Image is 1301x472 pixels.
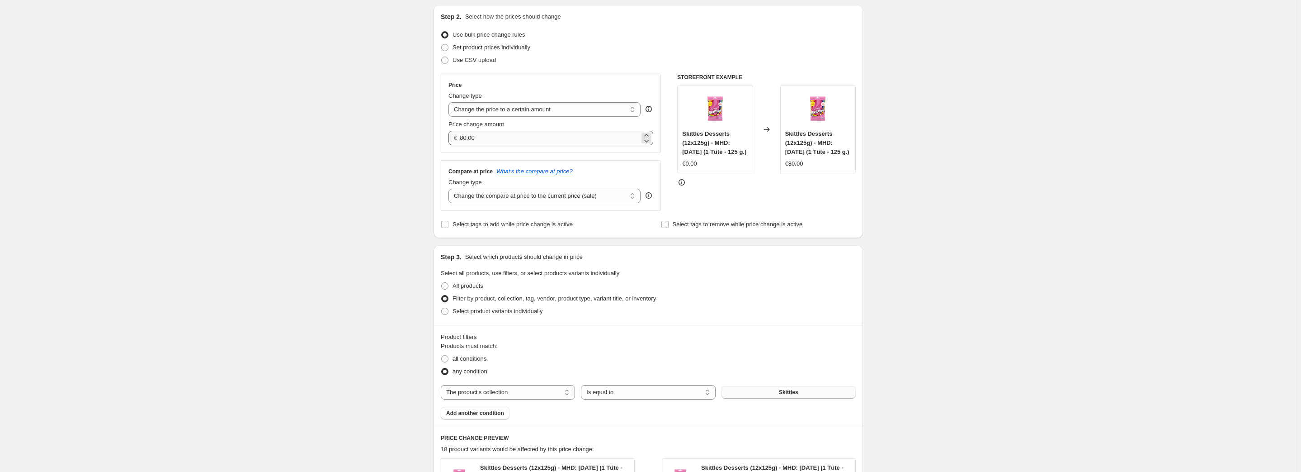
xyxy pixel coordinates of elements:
h3: Compare at price [448,168,493,175]
span: Skittles Desserts (12x125g) - MHD: [DATE] (1 Tüte - 125 g.) [682,130,746,155]
h6: STOREFRONT EXAMPLE [677,74,856,81]
span: any condition [453,368,487,375]
h3: Price [448,81,462,89]
span: Add another condition [446,410,504,417]
div: Product filters [441,333,856,342]
span: 18 product variants would be affected by this price change: [441,446,594,453]
img: SkittlesDesserts_12x125g_MHD_17.04.2026_2_80x.png [800,91,836,127]
span: Use bulk price change rules [453,31,525,38]
span: Select tags to add while price change is active [453,221,573,228]
p: Select which products should change in price [465,253,583,262]
span: Change type [448,179,482,186]
h2: Step 3. [441,253,462,262]
input: 80.00 [460,131,639,145]
span: Skittles [779,389,798,396]
button: What's the compare at price? [496,168,573,175]
button: Add another condition [441,407,509,420]
span: Select product variants individually [453,308,542,315]
span: Use CSV upload [453,57,496,63]
span: € [454,134,457,141]
div: help [644,191,653,200]
div: €0.00 [682,159,697,168]
h2: Step 2. [441,12,462,21]
span: Filter by product, collection, tag, vendor, product type, variant title, or inventory [453,295,656,302]
span: Products must match: [441,343,498,349]
span: Set product prices individually [453,44,530,51]
img: SkittlesDesserts_12x125g_MHD_17.04.2026_2_80x.png [697,91,733,127]
span: all conditions [453,355,486,362]
span: Price change amount [448,121,504,128]
span: Select tags to remove while price change is active [673,221,803,228]
h6: PRICE CHANGE PREVIEW [441,434,856,442]
div: help [644,105,653,114]
button: Skittles [721,386,856,399]
span: Change type [448,92,482,99]
span: Skittles Desserts (12x125g) - MHD: [DATE] (1 Tüte - 125 g.) [785,130,849,155]
span: Select all products, use filters, or select products variants individually [441,270,619,277]
div: €80.00 [785,159,803,168]
p: Select how the prices should change [465,12,561,21]
span: All products [453,282,483,289]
